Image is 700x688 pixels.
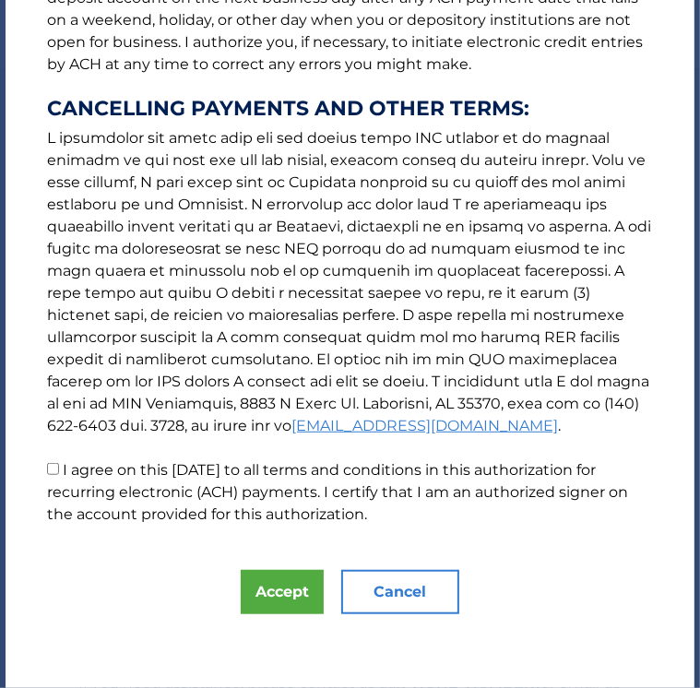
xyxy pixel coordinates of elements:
strong: CANCELLING PAYMENTS AND OTHER TERMS: [47,98,653,120]
label: I agree on this [DATE] to all terms and conditions in this authorization for recurring electronic... [47,461,628,523]
a: [EMAIL_ADDRESS][DOMAIN_NAME] [291,417,558,434]
button: Cancel [341,570,459,614]
button: Accept [241,570,324,614]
